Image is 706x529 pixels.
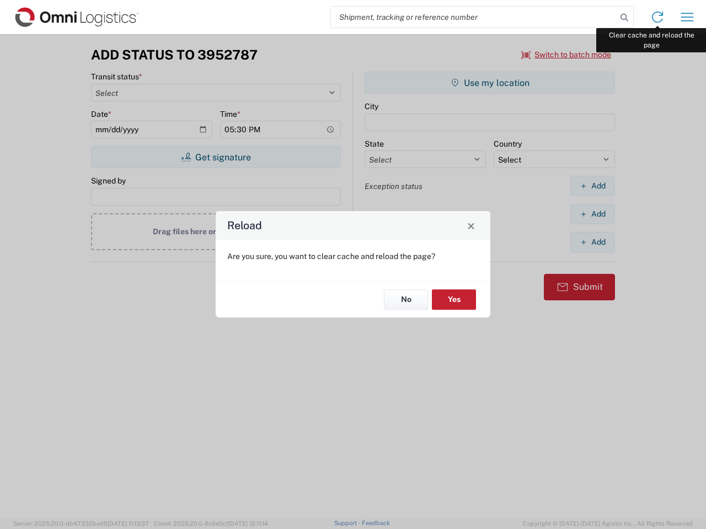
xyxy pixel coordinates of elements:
input: Shipment, tracking or reference number [331,7,617,28]
p: Are you sure, you want to clear cache and reload the page? [227,251,479,261]
button: No [384,289,428,310]
h4: Reload [227,218,262,234]
button: Yes [432,289,476,310]
button: Close [463,218,479,233]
